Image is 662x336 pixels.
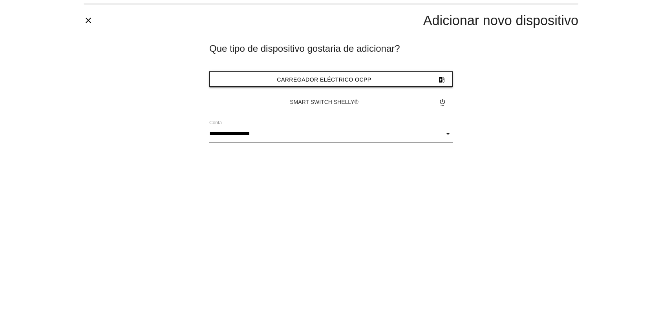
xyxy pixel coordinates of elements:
[290,99,358,105] span: Smart Switch Shelly®
[209,71,453,87] button: Carregador Eléctrico OCPPev_station
[209,42,453,56] div: Que tipo de dispositivo gostaria de adicionar?
[277,76,371,83] span: Carregador Eléctrico OCPP
[423,13,578,28] span: Adicionar novo dispositivo
[209,95,453,109] button: Smart Switch Shelly®settings_power
[439,95,446,109] i: settings_power
[438,72,446,87] i: ev_station
[209,119,222,126] label: Conta
[84,16,93,25] i: close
